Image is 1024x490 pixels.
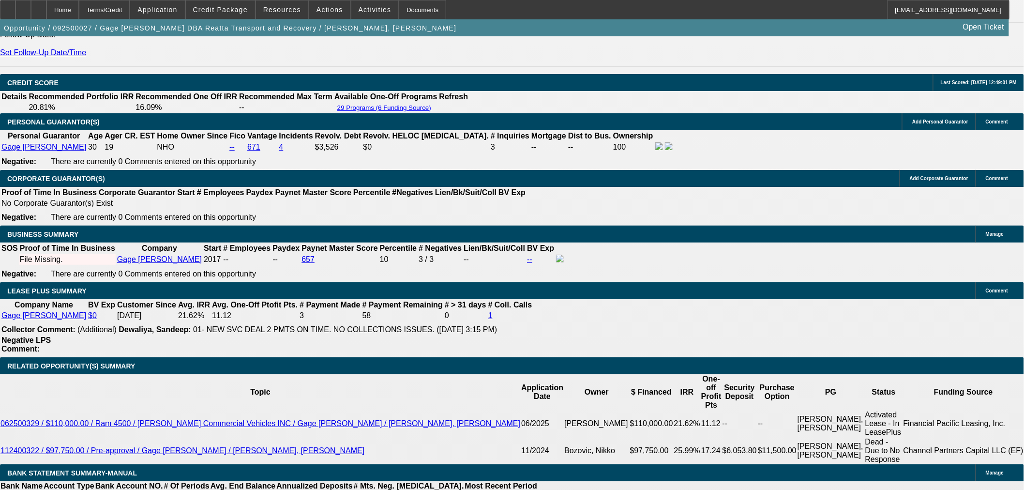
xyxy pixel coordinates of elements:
[51,157,256,166] span: There are currently 0 Comments entered on this opportunity
[865,374,903,410] th: Status
[193,6,248,14] span: Credit Package
[392,188,434,197] b: #Negatives
[178,311,211,321] td: 21.62%
[865,410,903,437] td: Activated Lease - In LeasePlus
[7,362,135,370] span: RELATED OPPORTUNITY(S) SUMMARY
[351,0,399,19] button: Activities
[556,255,564,262] img: facebook-icon.png
[488,301,532,309] b: # Coll. Calls
[1,325,75,334] b: Collector Comment:
[362,301,443,309] b: # Payment Remaining
[7,175,105,183] span: CORPORATE GUARANTOR(S)
[263,6,301,14] span: Resources
[986,288,1008,293] span: Comment
[135,92,238,102] th: Recommended One Off IRR
[564,374,629,410] th: Owner
[419,255,462,264] div: 3 / 3
[211,311,298,321] td: 11.12
[272,254,300,265] td: --
[142,244,177,252] b: Company
[722,374,757,410] th: Security Deposit
[256,0,308,19] button: Resources
[197,188,244,197] b: # Employees
[0,419,520,428] a: 062500329 / $110,000.00 / Ram 4500 / [PERSON_NAME] Commercial Vehicles INC / Gage [PERSON_NAME] /...
[527,244,554,252] b: BV Exp
[674,437,701,464] td: 25.99%
[239,103,333,112] td: --
[7,287,87,295] span: LEASE PLUS SUMMARY
[105,132,155,140] b: Ager CR. EST
[986,119,1008,124] span: Comment
[1,157,36,166] b: Negative:
[229,143,235,151] a: --
[986,470,1004,475] span: Manage
[178,301,210,309] b: Avg. IRR
[279,143,284,151] a: 4
[757,410,797,437] td: --
[7,469,137,477] span: BANK STATEMENT SUMMARY-MANUAL
[630,410,674,437] td: $110,000.00
[630,437,674,464] td: $97,750.00
[156,142,228,153] td: NHO
[88,132,103,140] b: Age
[275,188,351,197] b: Paynet Master Score
[0,446,364,455] a: 112400322 / $97,750.00 / Pre-approval / Gage [PERSON_NAME] / [PERSON_NAME], [PERSON_NAME]
[239,92,333,102] th: Recommended Max Term
[15,301,73,309] b: Company Name
[655,142,663,150] img: facebook-icon.png
[665,142,673,150] img: linkedin-icon.png
[362,311,443,321] td: 58
[722,410,757,437] td: --
[527,255,532,263] a: --
[229,132,245,140] b: Fico
[203,254,222,265] td: 2017
[334,92,438,102] th: Available One-Off Programs
[309,0,350,19] button: Actions
[272,244,300,252] b: Paydex
[247,132,277,140] b: Vantage
[334,104,434,112] button: 29 Programs (6 Funding Source)
[130,0,184,19] button: Application
[117,311,177,321] td: [DATE]
[301,255,315,263] a: 657
[51,213,256,221] span: There are currently 0 Comments entered on this opportunity
[99,188,175,197] b: Corporate Guarantor
[613,132,653,140] b: Ownership
[1,311,86,320] a: Gage [PERSON_NAME]
[77,325,117,334] span: (Additional)
[204,244,221,252] b: Start
[137,6,177,14] span: Application
[117,301,176,309] b: Customer Since
[28,92,134,102] th: Recommended Portfolio IRR
[224,244,271,252] b: # Employees
[865,437,903,464] td: Dead - Due to No Response
[119,325,191,334] b: Dewaliya, Sandeep:
[435,188,497,197] b: Lien/Bk/Suit/Coll
[630,374,674,410] th: $ Financed
[463,254,526,265] td: --
[498,188,526,197] b: BV Exp
[7,230,78,238] span: BUSINESS SUMMARY
[353,188,390,197] b: Percentile
[88,311,97,320] a: $0
[959,19,1008,35] a: Open Ticket
[674,374,701,410] th: IRR
[797,437,865,464] td: [PERSON_NAME], [PERSON_NAME]
[912,119,968,124] span: Add Personal Guarantor
[701,437,722,464] td: 17.24
[51,270,256,278] span: There are currently 0 Comments entered on this opportunity
[701,410,722,437] td: 11.12
[439,92,469,102] th: Refresh
[613,142,654,153] td: 100
[568,142,612,153] td: --
[757,437,797,464] td: $11,500.00
[279,132,313,140] b: Incidents
[247,143,260,151] a: 671
[1,244,18,253] th: SOS
[568,132,611,140] b: Dist to Bus.
[903,374,1024,410] th: Funding Source
[1,188,97,198] th: Proof of Time In Business
[315,132,361,140] b: Revolv. Debt
[135,103,238,112] td: 16.09%
[986,231,1004,237] span: Manage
